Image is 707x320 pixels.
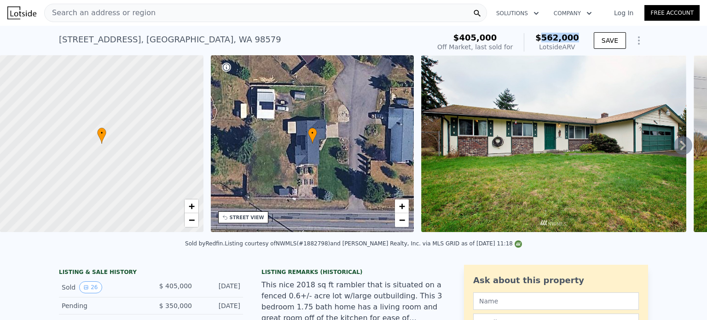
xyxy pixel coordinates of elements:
div: Lotside ARV [535,42,579,52]
span: + [399,200,405,212]
a: Free Account [644,5,700,21]
button: Show Options [630,31,648,50]
div: Sold [62,281,144,293]
a: Zoom out [185,213,198,227]
a: Zoom in [395,199,409,213]
span: $405,000 [453,33,497,42]
img: NWMLS Logo [515,240,522,248]
button: SAVE [594,32,626,49]
img: Lotside [7,6,36,19]
div: Listing Remarks (Historical) [261,268,446,276]
div: [DATE] [199,301,240,310]
span: − [399,214,405,226]
a: Zoom in [185,199,198,213]
input: Name [473,292,639,310]
div: Listing courtesy of NWMLS (#1882798) and [PERSON_NAME] Realty, Inc. via MLS GRID as of [DATE] 11:18 [225,240,522,247]
div: Off Market, last sold for [437,42,513,52]
a: Zoom out [395,213,409,227]
button: Company [546,5,599,22]
span: • [308,129,317,137]
span: $562,000 [535,33,579,42]
span: • [97,129,106,137]
div: LISTING & SALE HISTORY [59,268,243,278]
span: $ 405,000 [159,282,192,290]
span: − [188,214,194,226]
div: STREET VIEW [230,214,264,221]
div: [DATE] [199,281,240,293]
span: Search an address or region [45,7,156,18]
div: Ask about this property [473,274,639,287]
button: Solutions [489,5,546,22]
button: View historical data [79,281,102,293]
img: Sale: 131682682 Parcel: 97016399 [421,55,686,232]
div: [STREET_ADDRESS] , [GEOGRAPHIC_DATA] , WA 98579 [59,33,281,46]
span: $ 350,000 [159,302,192,309]
div: Pending [62,301,144,310]
span: + [188,200,194,212]
div: • [97,128,106,144]
div: • [308,128,317,144]
div: Sold by Redfin . [185,240,225,247]
a: Log In [603,8,644,17]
